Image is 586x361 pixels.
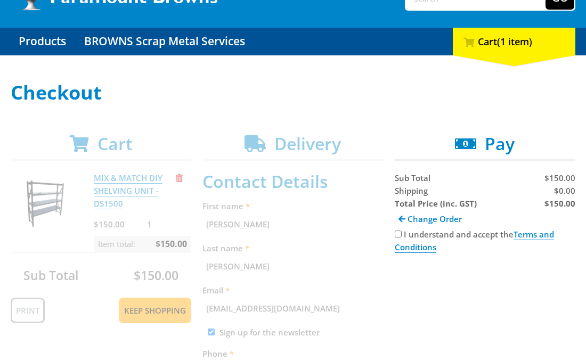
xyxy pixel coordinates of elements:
label: I understand and accept the [395,229,554,253]
strong: $150.00 [544,198,575,209]
span: $150.00 [544,173,575,183]
strong: Total Price (inc. GST) [395,198,477,209]
a: Go to the Products page [11,28,74,55]
h1: Checkout [11,82,575,103]
a: Go to the BROWNS Scrap Metal Services page [76,28,253,55]
span: (1 item) [497,35,532,48]
a: Change Order [395,210,466,228]
span: Sub Total [395,173,430,183]
span: Change Order [408,214,462,224]
div: Cart [453,28,575,55]
input: Please accept the terms and conditions. [395,231,402,237]
span: Pay [485,132,515,155]
span: $0.00 [554,185,575,196]
span: Shipping [395,185,428,196]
